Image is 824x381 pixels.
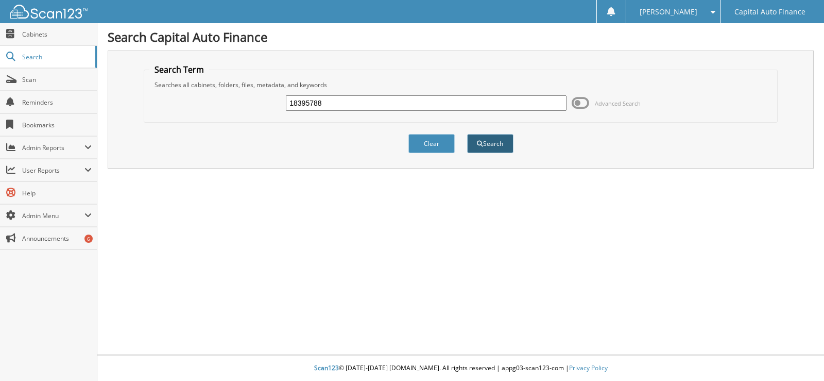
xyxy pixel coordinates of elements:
[22,98,92,107] span: Reminders
[22,53,90,61] span: Search
[84,235,93,243] div: 6
[22,234,92,243] span: Announcements
[772,332,824,381] iframe: Chat Widget
[22,30,92,39] span: Cabinets
[734,9,805,15] span: Capital Auto Finance
[22,143,84,152] span: Admin Reports
[640,9,697,15] span: [PERSON_NAME]
[97,356,824,381] div: © [DATE]-[DATE] [DOMAIN_NAME]. All rights reserved | appg03-scan123-com |
[595,100,641,107] span: Advanced Search
[22,189,92,197] span: Help
[314,363,339,372] span: Scan123
[149,80,772,89] div: Searches all cabinets, folders, files, metadata, and keywords
[22,121,92,129] span: Bookmarks
[569,363,608,372] a: Privacy Policy
[467,134,513,153] button: Search
[149,64,209,75] legend: Search Term
[108,28,814,45] h1: Search Capital Auto Finance
[10,5,88,19] img: scan123-logo-white.svg
[22,75,92,84] span: Scan
[22,211,84,220] span: Admin Menu
[22,166,84,175] span: User Reports
[408,134,455,153] button: Clear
